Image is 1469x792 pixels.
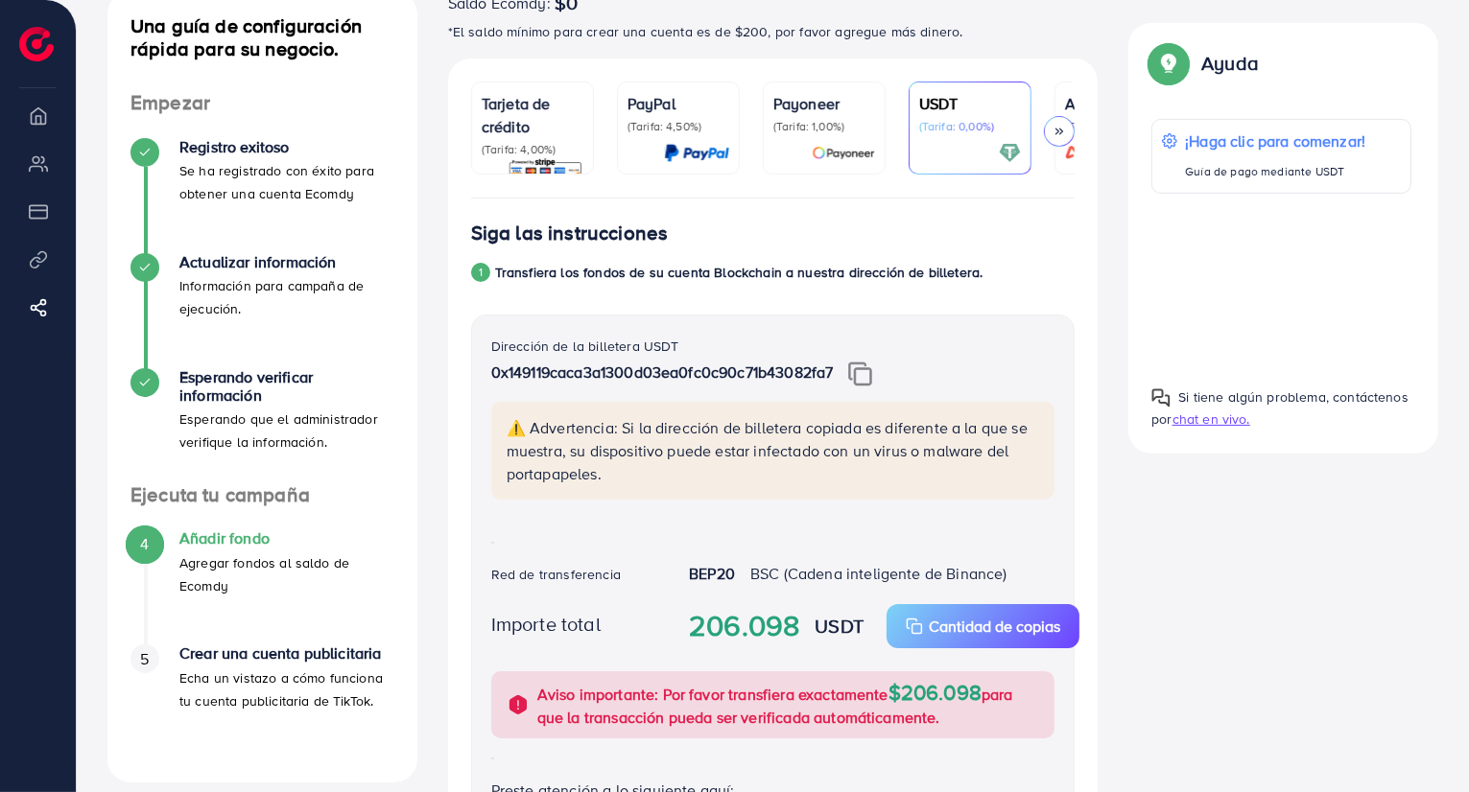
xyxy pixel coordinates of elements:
[1185,163,1344,179] font: Guía de pago mediante USDT
[812,142,875,164] img: tarjeta
[482,141,556,157] font: (Tarifa: 4,00%)
[448,22,963,41] font: *El saldo mínimo para crear una cuenta es de $200, por favor agregue más dinero.
[815,612,864,640] font: USDT
[1173,409,1250,429] font: chat en vivo.
[919,118,994,134] font: (Tarifa: 0,00%)
[179,161,374,203] font: Se ha registrado con éxito para obtener una cuenta Ecomdy
[1185,130,1365,151] font: ¡Haga clic para comenzar!
[537,684,1013,728] font: para que la transacción pueda ser verificada automáticamente.
[1065,93,1128,114] font: Airwallex
[471,219,669,246] font: Siga las instrucciones
[491,565,621,584] font: Red de transferencia
[773,93,840,114] font: Payoneer
[1059,142,1167,164] img: tarjeta
[750,563,1007,584] font: BSC (Cadena inteligente de Binance)
[508,157,583,179] img: tarjeta
[140,648,149,669] font: 5
[179,136,290,157] font: Registro exitoso
[130,480,310,508] font: Ejecuta tu campaña
[179,251,337,272] font: Actualizar información
[179,642,382,664] font: Crear una cuenta publicitaria
[887,604,1079,648] button: Cantidad de copias
[482,93,551,137] font: Tarjeta de crédito
[130,88,210,116] font: Empezar
[507,417,1028,484] font: ⚠️ Advertencia: Si la dirección de billetera copiada es diferente a la que se muestra, su disposi...
[628,118,701,134] font: (Tarifa: 4,50%)
[664,142,729,164] img: tarjeta
[107,644,417,759] li: Crear una cuenta publicitaria
[919,93,959,114] font: USDT
[19,27,54,61] img: logo
[689,605,799,645] font: 206.098
[495,263,983,282] font: Transfiera los fondos de su cuenta Blockchain a nuestra dirección de billetera.
[491,361,834,383] font: 0x149119caca3a1300d03ea0fc0c90c71b43082fa7
[479,264,483,280] font: 1
[999,142,1021,164] img: tarjeta
[537,684,889,705] font: Aviso importante: Por favor transfiera exactamente
[491,337,679,356] font: Dirección de la billetera USDT
[107,253,417,368] li: Actualizar información
[140,533,149,554] font: 4
[1201,49,1259,77] font: Ayuda
[628,93,675,114] font: PayPal
[107,529,417,644] li: Añadir fondo
[107,138,417,253] li: Registro exitoso
[689,563,735,584] font: BEP20
[179,668,383,710] font: Echa un vistazo a cómo funciona tu cuenta publicitaria de TikTok.
[929,616,1060,637] font: Cantidad de copias
[1151,46,1186,81] img: Guía emergente
[773,118,844,134] font: (Tarifa: 1,00%)
[179,527,270,548] font: Añadir fondo
[179,409,378,452] font: Esperando que el administrador verifique la información.
[107,368,417,483] li: Esperando verificar información
[1151,387,1409,429] font: Si tiene algún problema, contáctenos por
[1387,706,1455,778] iframe: Charlar
[491,610,601,638] font: Importe total
[179,276,364,318] font: Información para campaña de ejecución.
[507,693,530,716] img: alerta
[179,366,313,406] font: Esperando verificar información
[1151,388,1171,408] img: Guía emergente
[130,12,362,62] font: Una guía de configuración rápida para su negocio.
[848,361,872,386] img: imagen
[179,553,349,595] font: Agregar fondos al saldo de Ecomdy
[889,677,982,707] font: $206.098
